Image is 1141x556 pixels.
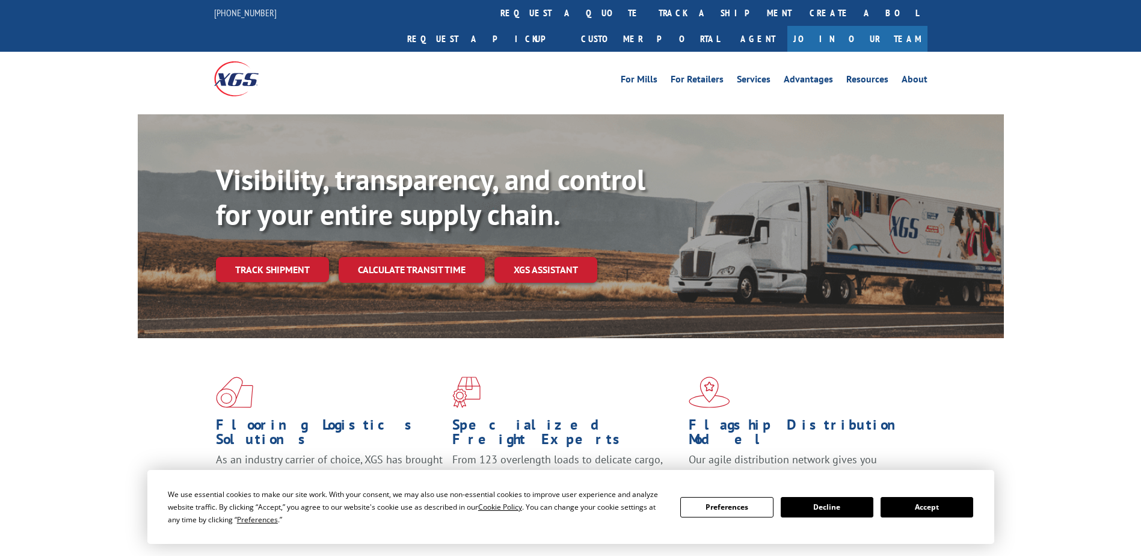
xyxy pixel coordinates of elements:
div: We use essential cookies to make our site work. With your consent, we may also use non-essential ... [168,488,666,526]
span: Preferences [237,514,278,525]
a: XGS ASSISTANT [494,257,597,283]
span: Our agile distribution network gives you nationwide inventory management on demand. [689,453,910,481]
h1: Flooring Logistics Solutions [216,418,443,453]
div: Cookie Consent Prompt [147,470,994,544]
h1: Flagship Distribution Model [689,418,916,453]
button: Decline [781,497,873,517]
a: For Retailers [671,75,724,88]
a: Resources [846,75,888,88]
a: Join Our Team [787,26,927,52]
button: Accept [881,497,973,517]
img: xgs-icon-flagship-distribution-model-red [689,377,730,408]
a: Request a pickup [398,26,572,52]
img: xgs-icon-total-supply-chain-intelligence-red [216,377,253,408]
span: As an industry carrier of choice, XGS has brought innovation and dedication to flooring logistics... [216,453,443,495]
span: Cookie Policy [478,502,522,512]
a: Track shipment [216,257,329,282]
img: xgs-icon-focused-on-flooring-red [452,377,481,408]
a: [PHONE_NUMBER] [214,7,277,19]
a: Advantages [784,75,833,88]
a: Customer Portal [572,26,728,52]
a: Services [737,75,770,88]
b: Visibility, transparency, and control for your entire supply chain. [216,161,645,233]
a: Calculate transit time [339,257,485,283]
a: For Mills [621,75,657,88]
a: About [902,75,927,88]
a: Agent [728,26,787,52]
p: From 123 overlength loads to delicate cargo, our experienced staff knows the best way to move you... [452,453,680,506]
h1: Specialized Freight Experts [452,418,680,453]
button: Preferences [680,497,773,517]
